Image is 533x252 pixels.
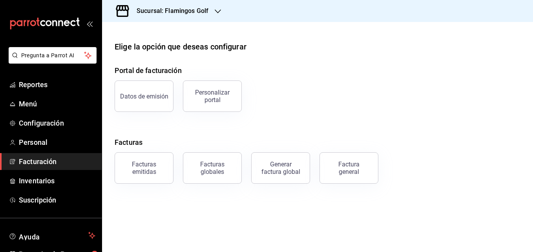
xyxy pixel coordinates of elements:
[130,6,208,16] h3: Sucursal: Flamingos Golf
[19,195,95,205] span: Suscripción
[86,20,93,27] button: open_drawer_menu
[261,161,300,175] div: Generar factura global
[120,161,168,175] div: Facturas emitidas
[115,65,520,76] h4: Portal de facturación
[115,137,520,148] h4: Facturas
[19,79,95,90] span: Reportes
[115,41,246,53] div: Elige la opción que deseas configurar
[19,175,95,186] span: Inventarios
[319,152,378,184] button: Factura general
[183,152,242,184] button: Facturas globales
[19,231,85,240] span: Ayuda
[183,80,242,112] button: Personalizar portal
[5,57,97,65] a: Pregunta a Parrot AI
[9,47,97,64] button: Pregunta a Parrot AI
[329,161,369,175] div: Factura general
[21,51,84,60] span: Pregunta a Parrot AI
[19,137,95,148] span: Personal
[251,152,310,184] button: Generar factura global
[188,89,237,104] div: Personalizar portal
[115,80,173,112] button: Datos de emisión
[19,99,95,109] span: Menú
[19,156,95,167] span: Facturación
[188,161,237,175] div: Facturas globales
[19,118,95,128] span: Configuración
[120,93,168,100] div: Datos de emisión
[115,152,173,184] button: Facturas emitidas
